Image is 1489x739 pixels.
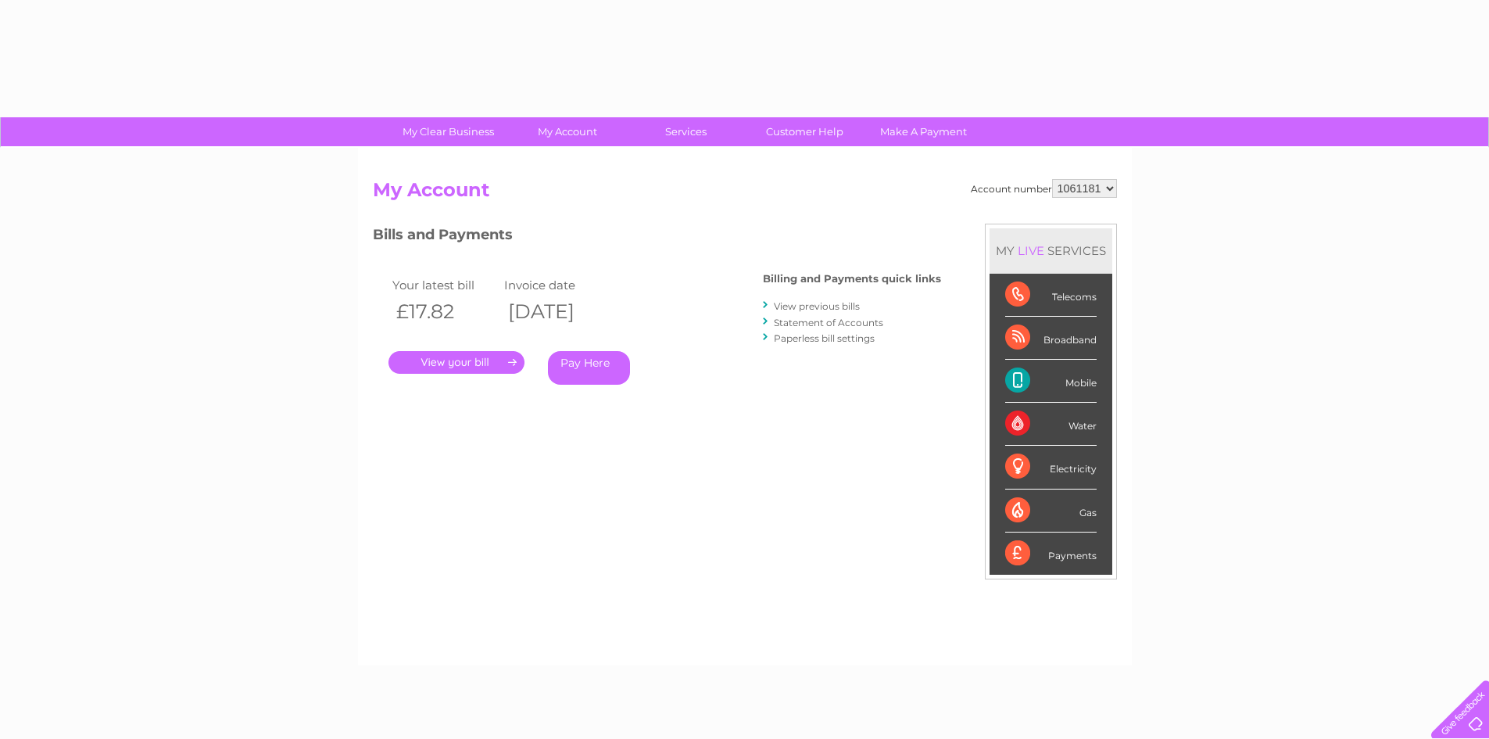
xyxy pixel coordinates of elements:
[774,317,883,328] a: Statement of Accounts
[971,179,1117,198] div: Account number
[388,274,501,296] td: Your latest bill
[503,117,632,146] a: My Account
[1005,490,1097,533] div: Gas
[500,274,613,296] td: Invoice date
[384,117,513,146] a: My Clear Business
[373,179,1117,209] h2: My Account
[621,117,750,146] a: Services
[1005,317,1097,360] div: Broadband
[1005,446,1097,489] div: Electricity
[859,117,988,146] a: Make A Payment
[548,351,630,385] a: Pay Here
[388,296,501,328] th: £17.82
[373,224,941,251] h3: Bills and Payments
[990,228,1112,273] div: MY SERVICES
[740,117,869,146] a: Customer Help
[774,300,860,312] a: View previous bills
[763,273,941,285] h4: Billing and Payments quick links
[774,332,875,344] a: Paperless bill settings
[388,351,524,374] a: .
[1005,533,1097,575] div: Payments
[1005,274,1097,317] div: Telecoms
[1005,403,1097,446] div: Water
[1015,243,1047,258] div: LIVE
[500,296,613,328] th: [DATE]
[1005,360,1097,403] div: Mobile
